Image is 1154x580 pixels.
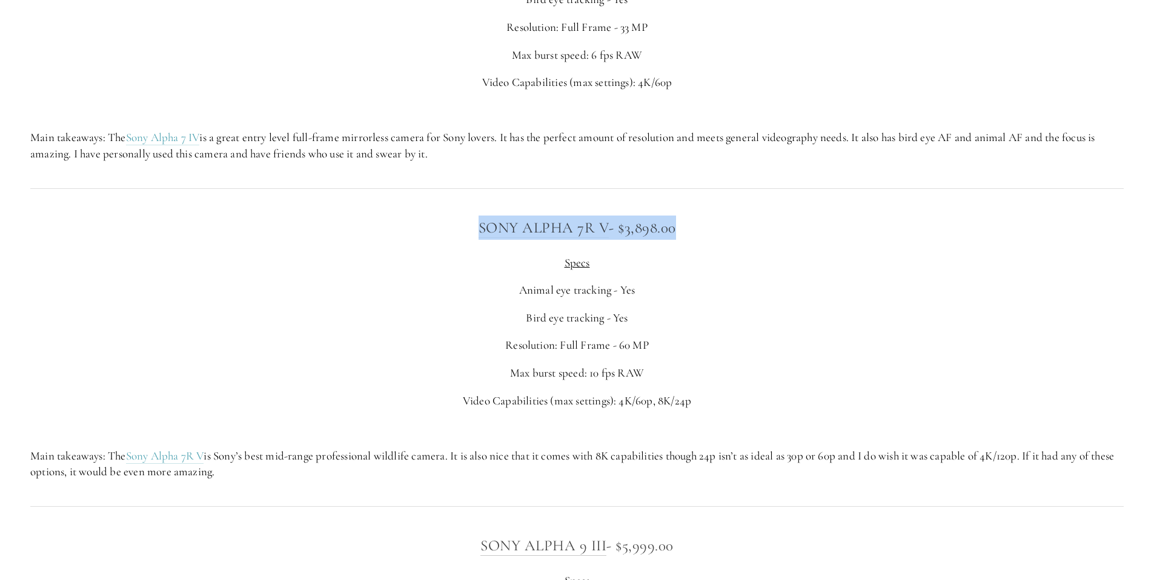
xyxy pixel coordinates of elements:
[30,130,1124,162] p: Main takeaways: The is a great entry level full-frame mirrorless camera for Sony lovers. It has t...
[30,337,1124,354] p: Resolution: Full Frame - 60 MP
[30,19,1124,36] p: Resolution: Full Frame - 33 MP
[30,47,1124,64] p: Max burst speed: 6 fps RAW
[479,219,609,238] a: Sony Alpha 7R V
[30,282,1124,298] p: Animal eye tracking - Yes
[565,255,590,269] span: Specs
[30,448,1124,480] p: Main takeaways: The is Sony’s best mid-range professional wildlife camera. It is also nice that i...
[126,130,200,145] a: Sony Alpha 7 IV
[480,536,606,556] a: Sony Alpha 9 III
[126,449,204,464] a: Sony Alpha 7R V
[30,533,1124,558] h3: - $5,999.00
[30,310,1124,326] p: Bird eye tracking - Yes
[30,365,1124,381] p: Max burst speed: 10 fps RAW
[30,74,1124,91] p: Video Capabilities (max settings): 4K/60p
[30,216,1124,240] h3: - $3,898.00
[30,393,1124,409] p: Video Capabilities (max settings): 4K/60p, 8K/24p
